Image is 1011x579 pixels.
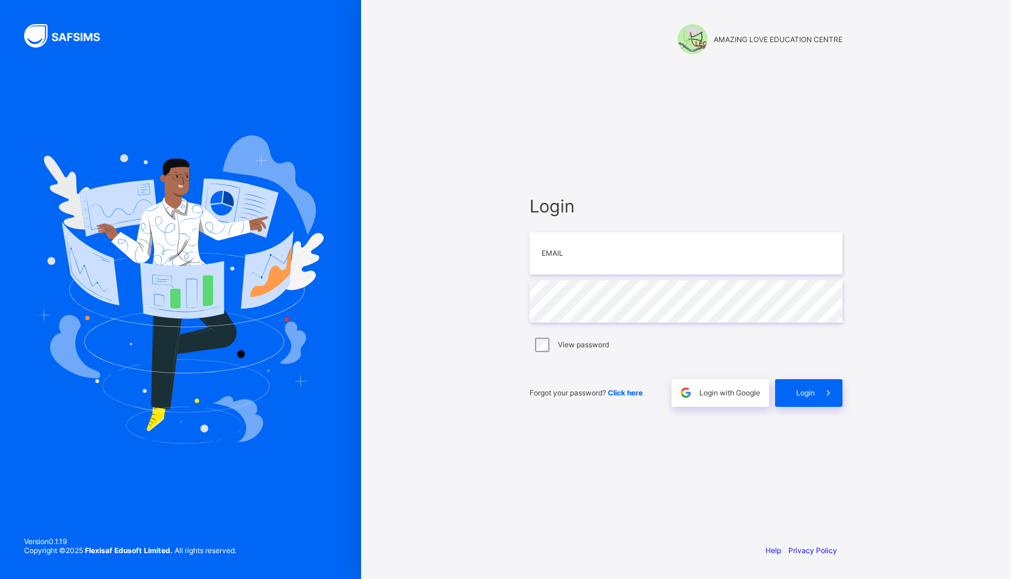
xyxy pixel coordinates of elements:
span: Login [796,388,815,397]
a: Privacy Policy [788,546,837,555]
img: Hero Image [37,135,324,444]
span: Login with Google [699,388,760,397]
strong: Flexisaf Edusoft Limited. [85,546,173,555]
span: Forgot your password? [530,388,643,397]
span: Version 0.1.19 [24,537,237,546]
span: AMAZING LOVE EDUCATION CENTRE [714,35,842,44]
a: Click here [608,388,643,397]
label: View password [558,340,609,349]
span: Copyright © 2025 All rights reserved. [24,546,237,555]
a: Help [765,546,781,555]
img: SAFSIMS Logo [24,24,114,48]
span: Login [530,196,842,217]
img: google.396cfc9801f0270233282035f929180a.svg [679,386,693,400]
